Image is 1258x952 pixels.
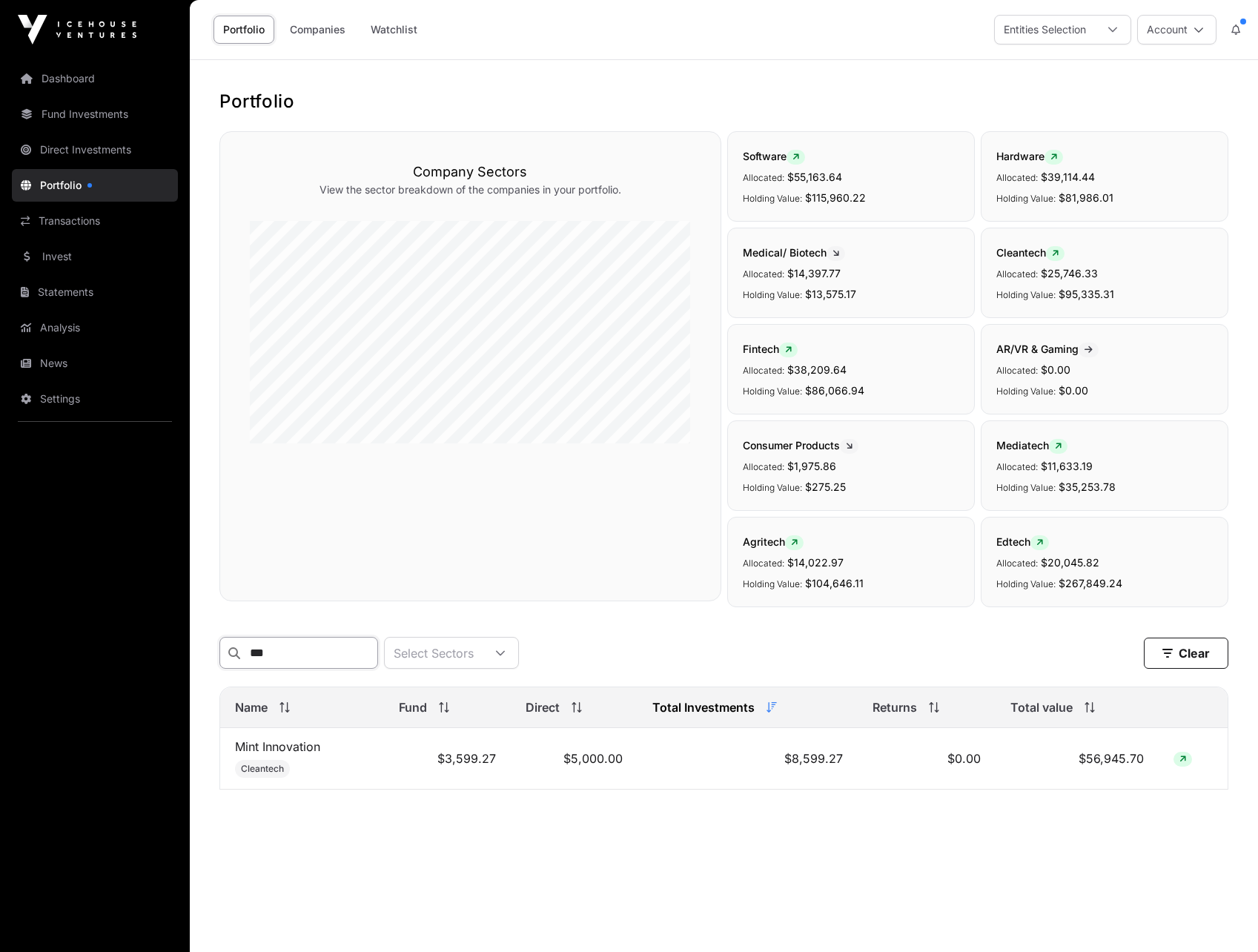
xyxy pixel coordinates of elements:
a: Mint Innovation [235,739,320,754]
a: Analysis [12,311,178,344]
span: $95,335.31 [1059,288,1114,300]
button: Account [1137,15,1216,44]
span: Allocated: [996,172,1038,183]
span: Consumer Products [743,439,858,452]
td: $0.00 [858,728,996,790]
span: $11,633.19 [1041,460,1093,472]
a: Invest [12,240,178,273]
span: $81,986.01 [1059,191,1113,204]
span: Total Investments [652,698,755,716]
span: Cleantech [996,246,1065,259]
a: News [12,347,178,380]
span: $0.00 [1059,384,1088,397]
a: Watchlist [361,16,427,44]
span: Fund [399,698,427,716]
span: Edtech [996,535,1049,548]
span: Holding Value: [996,482,1056,493]
span: $115,960.22 [805,191,866,204]
span: Allocated: [743,558,784,569]
span: $86,066.94 [805,384,864,397]
a: Portfolio [12,169,178,202]
span: Agritech [743,535,804,548]
span: $14,022.97 [787,556,844,569]
span: Holding Value: [743,386,802,397]
span: Holding Value: [996,289,1056,300]
span: Fintech [743,343,798,355]
span: $0.00 [1041,363,1070,376]
div: Select Sectors [385,638,483,668]
span: Hardware [996,150,1063,162]
span: $267,849.24 [1059,577,1122,589]
span: Name [235,698,268,716]
span: Holding Value: [996,578,1056,589]
span: $13,575.17 [805,288,856,300]
div: Entities Selection [995,16,1095,44]
a: Statements [12,276,178,308]
a: Direct Investments [12,133,178,166]
span: Holding Value: [743,193,802,204]
span: AR/VR & Gaming [996,343,1099,355]
span: Returns [873,698,917,716]
td: $8,599.27 [638,728,858,790]
span: Medical/ Biotech [743,246,845,259]
span: Holding Value: [996,193,1056,204]
span: $20,045.82 [1041,556,1099,569]
h1: Portfolio [219,90,1228,113]
a: Transactions [12,205,178,237]
span: $1,975.86 [787,460,836,472]
span: Allocated: [996,365,1038,376]
span: Holding Value: [743,482,802,493]
a: Portfolio [213,16,274,44]
span: Software [743,150,805,162]
span: $104,646.11 [805,577,864,589]
a: Fund Investments [12,98,178,130]
span: $25,746.33 [1041,267,1098,280]
iframe: Chat Widget [1184,881,1258,952]
a: Dashboard [12,62,178,95]
td: $3,599.27 [384,728,510,790]
button: Clear [1144,638,1228,669]
span: $275.25 [805,480,846,493]
a: Settings [12,383,178,415]
span: Allocated: [743,172,784,183]
span: Allocated: [996,268,1038,280]
span: Holding Value: [743,289,802,300]
span: Allocated: [743,268,784,280]
span: $39,114.44 [1041,171,1095,183]
span: Cleantech [241,763,284,775]
span: Holding Value: [743,578,802,589]
span: Mediatech [996,439,1067,452]
span: $38,209.64 [787,363,847,376]
span: Allocated: [743,461,784,472]
h3: Company Sectors [250,162,691,182]
span: Total value [1010,698,1073,716]
span: $14,397.77 [787,267,841,280]
span: $35,253.78 [1059,480,1116,493]
span: Allocated: [743,365,784,376]
img: Icehouse Ventures Logo [18,15,136,44]
span: $55,163.64 [787,171,842,183]
span: Direct [526,698,560,716]
span: Allocated: [996,558,1038,569]
p: View the sector breakdown of the companies in your portfolio. [250,182,691,197]
td: $5,000.00 [511,728,638,790]
span: Holding Value: [996,386,1056,397]
a: Companies [280,16,355,44]
td: $56,945.70 [996,728,1159,790]
span: Allocated: [996,461,1038,472]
